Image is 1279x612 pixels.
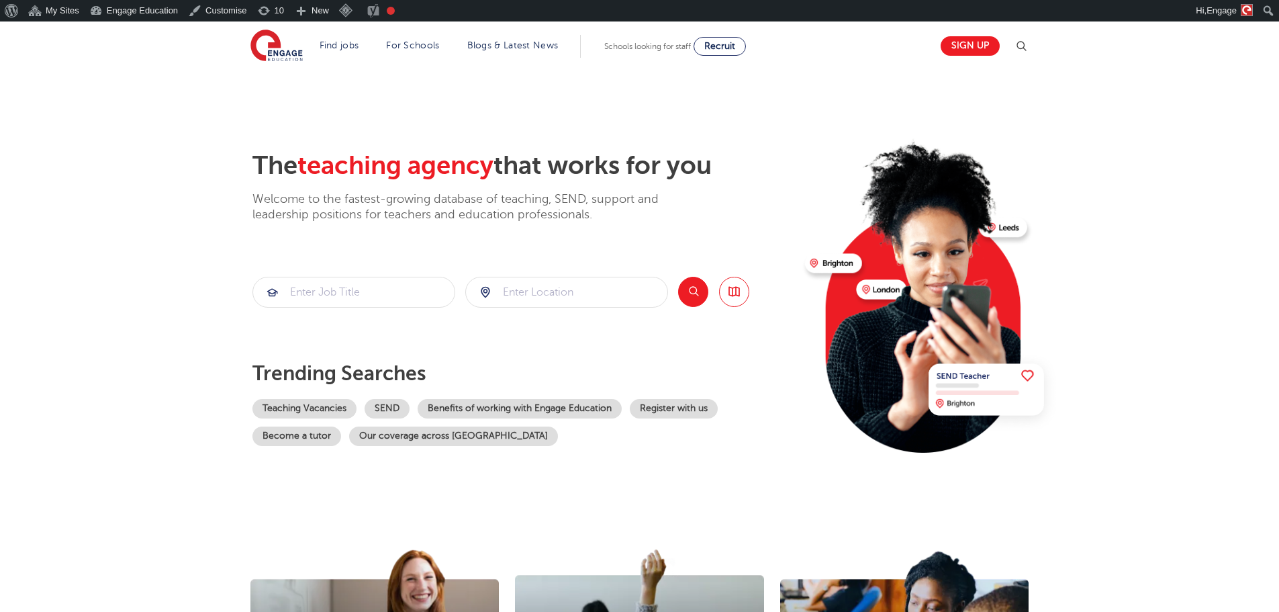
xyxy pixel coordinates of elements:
[250,30,303,63] img: Engage Education
[252,191,696,223] p: Welcome to the fastest-growing database of teaching, SEND, support and leadership positions for t...
[630,399,718,419] a: Register with us
[386,40,439,50] a: For Schools
[252,150,794,181] h2: The that works for you
[252,427,341,446] a: Become a tutor
[466,277,667,307] input: Submit
[418,399,622,419] a: Benefits of working with Engage Education
[320,40,359,50] a: Find jobs
[467,40,559,50] a: Blogs & Latest News
[365,399,410,419] a: SEND
[1206,5,1237,15] span: Engage
[252,361,794,386] p: Trending searches
[704,41,735,51] span: Recruit
[678,277,708,307] button: Search
[252,277,455,308] div: Submit
[349,427,558,446] a: Our coverage across [GEOGRAPHIC_DATA]
[604,42,691,51] span: Schools looking for staff
[253,277,455,307] input: Submit
[694,37,746,56] a: Recruit
[465,277,668,308] div: Submit
[941,36,1000,56] a: Sign up
[387,7,395,15] div: Needs improvement
[297,151,493,180] span: teaching agency
[252,399,357,419] a: Teaching Vacancies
